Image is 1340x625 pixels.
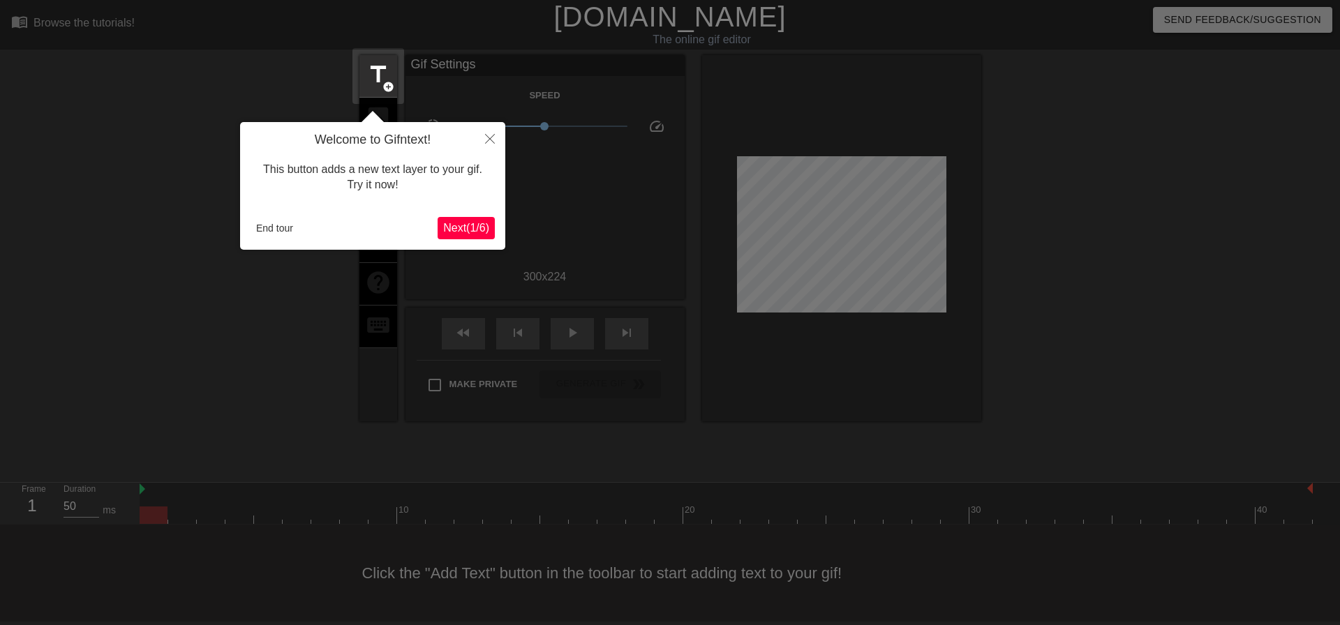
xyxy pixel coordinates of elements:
h4: Welcome to Gifntext! [251,133,495,148]
button: Next [438,217,495,239]
button: End tour [251,218,299,239]
span: Next ( 1 / 6 ) [443,222,489,234]
button: Close [475,122,505,154]
div: This button adds a new text layer to your gif. Try it now! [251,148,495,207]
